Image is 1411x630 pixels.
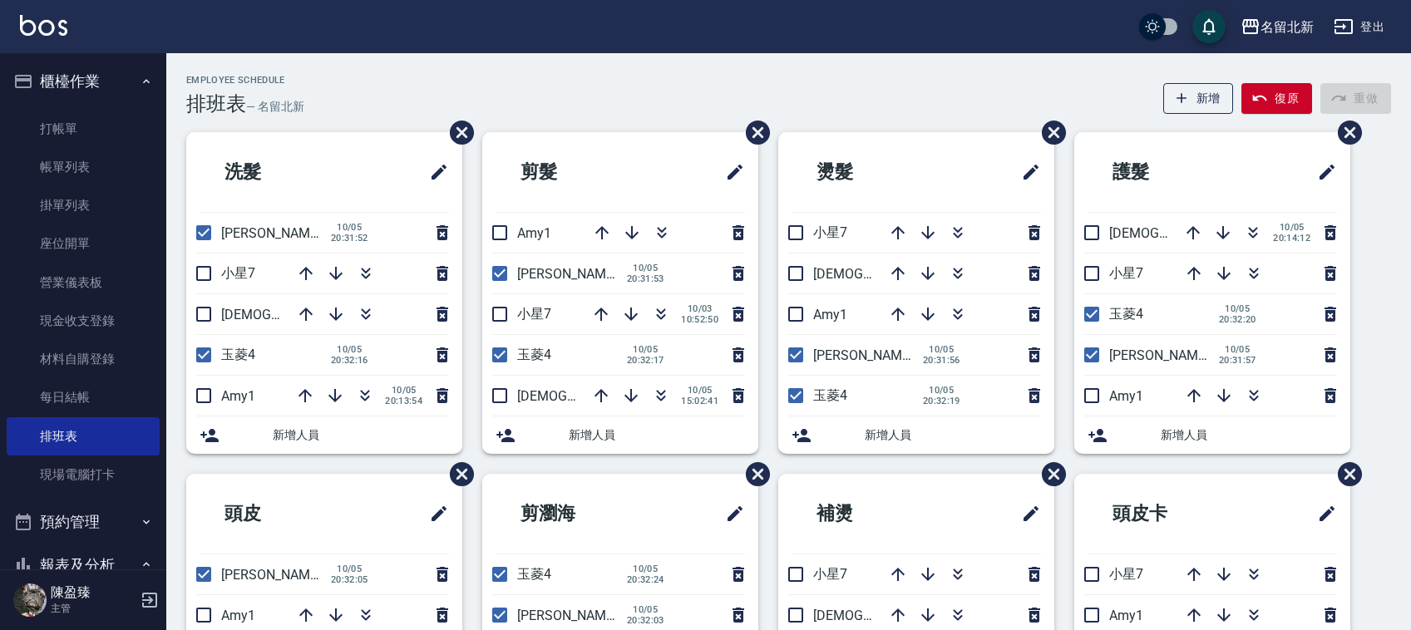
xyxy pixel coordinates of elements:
h5: 陳盈臻 [51,584,136,601]
span: 修改班表的標題 [1011,494,1041,534]
span: [PERSON_NAME]2 [1109,347,1216,363]
span: 修改班表的標題 [1307,494,1337,534]
span: 20:32:24 [627,574,664,585]
h2: 燙髮 [792,142,945,202]
span: 刪除班表 [437,108,476,157]
span: 20:32:17 [627,355,664,366]
a: 現場電腦打卡 [7,455,160,494]
a: 排班表 [7,417,160,455]
span: [DEMOGRAPHIC_DATA]9 [813,266,958,282]
span: 20:14:12 [1273,233,1310,244]
span: 修改班表的標題 [1011,152,1041,192]
h2: Employee Schedule [186,75,304,86]
h2: 頭皮 [200,484,353,544]
button: 預約管理 [7,500,160,544]
div: 名留北新 [1261,17,1314,37]
a: 現金收支登錄 [7,302,160,340]
a: 帳單列表 [7,148,160,186]
span: 20:31:57 [1219,355,1256,366]
span: [PERSON_NAME]2 [221,567,328,583]
span: 10/05 [1219,344,1256,355]
span: Amy1 [221,388,255,404]
span: 20:31:52 [331,233,368,244]
span: 10/05 [331,564,368,574]
span: Amy1 [813,307,847,322]
span: 20:31:56 [923,355,960,366]
span: 10/05 [331,222,368,233]
span: 10/05 [1273,222,1310,233]
span: [DEMOGRAPHIC_DATA]9 [1109,225,1254,241]
img: Person [13,583,47,617]
span: [DEMOGRAPHIC_DATA]9 [221,307,366,322]
span: 10/05 [627,564,664,574]
span: 新增人員 [273,426,449,444]
span: 10/05 [627,263,664,273]
button: save [1192,10,1226,43]
span: 刪除班表 [1029,450,1068,499]
span: 20:13:54 [385,396,422,406]
a: 每日結帳 [7,378,160,416]
button: 名留北新 [1234,10,1320,44]
span: 10/05 [331,344,368,355]
span: [PERSON_NAME]2 [517,608,624,623]
h2: 護髮 [1088,142,1241,202]
span: 小星7 [813,224,847,240]
span: 修改班表的標題 [1307,152,1337,192]
span: 刪除班表 [733,108,772,157]
h2: 頭皮卡 [1088,484,1250,544]
p: 主管 [51,601,136,616]
button: 登出 [1327,12,1391,42]
a: 掛單列表 [7,186,160,224]
img: Logo [20,15,67,36]
span: 玉菱4 [813,387,847,403]
span: Amy1 [221,608,255,623]
span: 小星7 [221,265,255,281]
span: [DEMOGRAPHIC_DATA]9 [813,608,958,623]
span: 10/05 [385,385,422,396]
button: 櫃檯作業 [7,60,160,103]
button: 報表及分析 [7,544,160,587]
span: 10/03 [681,303,718,314]
a: 營業儀表板 [7,263,160,302]
button: 復原 [1241,83,1312,114]
span: 玉菱4 [517,347,551,362]
span: 10/05 [681,385,718,396]
span: 10:52:50 [681,314,718,325]
button: 新增 [1163,83,1234,114]
span: 20:32:05 [331,574,368,585]
span: Amy1 [1109,608,1143,623]
span: 刪除班表 [1325,108,1364,157]
span: [DEMOGRAPHIC_DATA]9 [517,388,662,404]
div: 新增人員 [482,416,758,454]
span: 20:32:03 [627,615,664,626]
span: 10/05 [923,385,960,396]
span: 小星7 [813,566,847,582]
span: 小星7 [1109,265,1143,281]
div: 新增人員 [1074,416,1350,454]
span: [PERSON_NAME]2 [517,266,624,282]
span: 刪除班表 [437,450,476,499]
span: 刪除班表 [1325,450,1364,499]
span: 新增人員 [1161,426,1337,444]
span: 玉菱4 [517,566,551,582]
span: 新增人員 [865,426,1041,444]
span: 10/05 [627,344,664,355]
span: 20:32:19 [923,396,960,406]
span: 20:32:20 [1219,314,1256,325]
h3: 排班表 [186,92,246,116]
a: 座位開單 [7,224,160,263]
span: 新增人員 [569,426,745,444]
h2: 剪髮 [496,142,649,202]
h2: 補燙 [792,484,945,544]
div: 新增人員 [778,416,1054,454]
span: 刪除班表 [733,450,772,499]
span: 修改班表的標題 [715,152,745,192]
span: 10/05 [923,344,960,355]
span: 修改班表的標題 [715,494,745,534]
span: 小星7 [517,306,551,322]
span: 10/05 [1219,303,1256,314]
a: 材料自購登錄 [7,340,160,378]
span: [PERSON_NAME]2 [221,225,328,241]
span: 20:31:53 [627,273,664,284]
span: 玉菱4 [1109,306,1143,322]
